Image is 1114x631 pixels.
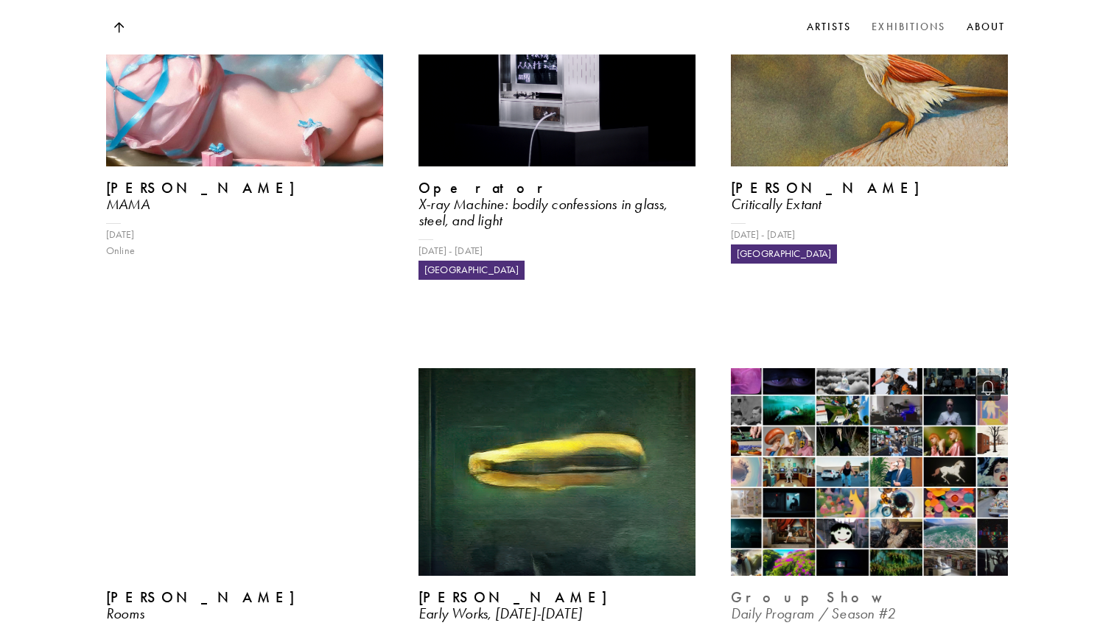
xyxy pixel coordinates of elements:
[106,604,144,622] i: Rooms
[731,179,945,197] b: [PERSON_NAME]
[731,195,821,213] i: Critically Extant
[418,261,525,280] div: [GEOGRAPHIC_DATA]
[418,195,668,229] i: X-ray Machine: bodily confessions in glass, steel, and light
[804,16,855,38] a: Artists
[106,243,383,259] div: Online
[418,179,555,197] b: Operator
[418,243,696,259] div: [DATE] - [DATE]
[106,179,320,197] b: [PERSON_NAME]
[869,16,948,38] a: Exhibitions
[731,244,837,264] div: [GEOGRAPHIC_DATA]
[106,227,383,243] div: [DATE]
[731,588,889,606] b: Group Show
[726,365,1012,579] img: Exhibition Image
[418,588,633,606] b: [PERSON_NAME]
[731,604,895,622] i: Daily Program / Season #2
[113,22,124,33] img: Top
[731,227,1008,243] div: [DATE] - [DATE]
[418,604,582,622] i: Early Works, [DATE]-[DATE]
[418,368,696,576] img: Exhibition Image
[106,195,150,213] i: MAMA
[964,16,1009,38] a: About
[106,588,320,606] b: [PERSON_NAME]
